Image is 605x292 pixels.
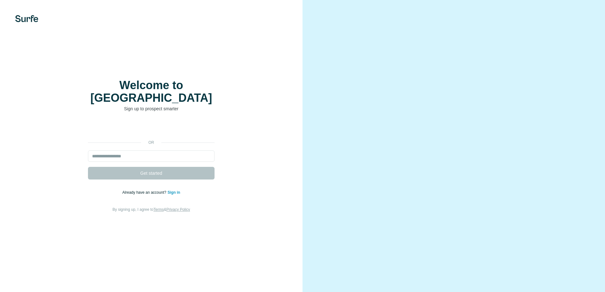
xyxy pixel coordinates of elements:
[167,190,180,195] a: Sign in
[113,207,190,212] span: By signing up, I agree to &
[166,207,190,212] a: Privacy Policy
[475,6,599,64] iframe: Sign in with Google Dialog
[153,207,164,212] a: Terms
[88,79,215,104] h1: Welcome to [GEOGRAPHIC_DATA]
[141,140,161,145] p: or
[122,190,168,195] span: Already have an account?
[85,121,218,135] iframe: Sign in with Google Button
[88,106,215,112] p: Sign up to prospect smarter
[15,15,38,22] img: Surfe's logo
